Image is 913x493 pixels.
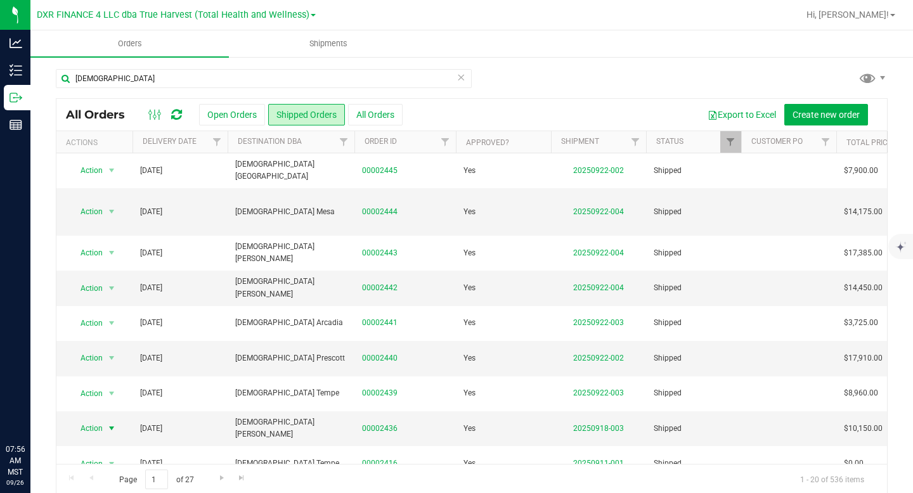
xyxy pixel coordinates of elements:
iframe: Resource center unread badge [37,390,53,405]
a: Total Price [846,138,892,147]
span: 1 - 20 of 536 items [790,470,874,489]
span: $17,910.00 [844,352,883,364]
span: [DEMOGRAPHIC_DATA] Tempe [235,387,347,399]
a: 00002441 [362,317,398,329]
div: Actions [66,138,127,147]
span: Orders [101,38,159,49]
a: 20250922-002 [573,166,624,175]
span: $8,960.00 [844,387,878,399]
span: Shipped [654,247,734,259]
a: Orders [30,30,229,57]
span: Shipped [654,387,734,399]
span: Yes [463,165,476,177]
a: 00002439 [362,387,398,399]
a: 00002444 [362,206,398,218]
span: Clear [456,69,465,86]
button: Shipped Orders [268,104,345,125]
inline-svg: Reports [10,118,22,131]
span: select [104,244,120,262]
span: [DATE] [140,317,162,329]
span: Action [69,349,103,367]
span: Action [69,419,103,437]
span: All Orders [66,108,138,122]
a: Approved? [466,138,509,147]
a: 20250922-003 [573,388,624,397]
span: select [104,314,120,332]
button: Open Orders [199,104,265,125]
inline-svg: Analytics [10,37,22,49]
a: 20250922-004 [573,283,624,292]
span: Shipped [654,317,734,329]
a: 00002440 [362,352,398,364]
button: Create new order [784,104,868,125]
span: [DEMOGRAPHIC_DATA] [PERSON_NAME] [235,416,347,440]
span: Yes [463,458,476,470]
a: Filter [720,131,741,153]
span: Page of 27 [108,470,204,489]
a: 00002445 [362,165,398,177]
span: Action [69,385,103,402]
a: Status [656,137,683,146]
a: Go to the last page [233,470,251,487]
span: select [104,162,120,179]
span: Action [69,314,103,332]
a: 20250922-004 [573,207,624,216]
span: $0.00 [844,458,864,470]
a: Customer PO [751,137,803,146]
span: select [104,385,120,402]
span: $7,900.00 [844,165,878,177]
span: Shipments [292,38,365,49]
a: Shipment [561,137,599,146]
a: 20250922-002 [573,354,624,362]
span: [DATE] [140,387,162,399]
a: 00002416 [362,458,398,470]
span: $14,175.00 [844,206,883,218]
span: [DEMOGRAPHIC_DATA] Tempe [235,458,347,470]
span: [DEMOGRAPHIC_DATA][GEOGRAPHIC_DATA] [235,158,347,182]
span: Yes [463,352,476,364]
span: Action [69,203,103,221]
span: [DATE] [140,352,162,364]
span: Shipped [654,458,734,470]
a: Filter [815,131,836,153]
span: Shipped [654,165,734,177]
span: Shipped [654,423,734,435]
a: Shipments [229,30,427,57]
a: 00002436 [362,423,398,435]
span: Hi, [PERSON_NAME]! [806,10,889,20]
a: 20250911-001 [573,459,624,468]
button: Export to Excel [699,104,784,125]
span: [DEMOGRAPHIC_DATA][PERSON_NAME] [235,276,347,300]
span: Yes [463,282,476,294]
span: [DATE] [140,282,162,294]
a: Delivery Date [143,137,197,146]
span: [DATE] [140,458,162,470]
inline-svg: Inventory [10,64,22,77]
button: All Orders [348,104,403,125]
inline-svg: Outbound [10,91,22,104]
span: Create new order [793,110,860,120]
span: $10,150.00 [844,423,883,435]
span: [DATE] [140,165,162,177]
span: select [104,279,120,297]
span: select [104,419,120,437]
span: [DATE] [140,206,162,218]
span: Yes [463,387,476,399]
span: select [104,349,120,367]
input: 1 [145,470,168,489]
a: Filter [625,131,646,153]
a: Go to the next page [212,470,231,487]
a: 20250922-004 [573,248,624,257]
span: Action [69,162,103,179]
span: Yes [463,247,476,259]
span: $17,385.00 [844,247,883,259]
a: Filter [333,131,354,153]
span: [DEMOGRAPHIC_DATA][PERSON_NAME] [235,241,347,265]
span: Shipped [654,206,734,218]
span: $3,725.00 [844,317,878,329]
span: Yes [463,317,476,329]
p: 09/26 [6,478,25,487]
span: select [104,203,120,221]
input: Search Order ID, Destination, Customer PO... [56,69,472,88]
span: Yes [463,206,476,218]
